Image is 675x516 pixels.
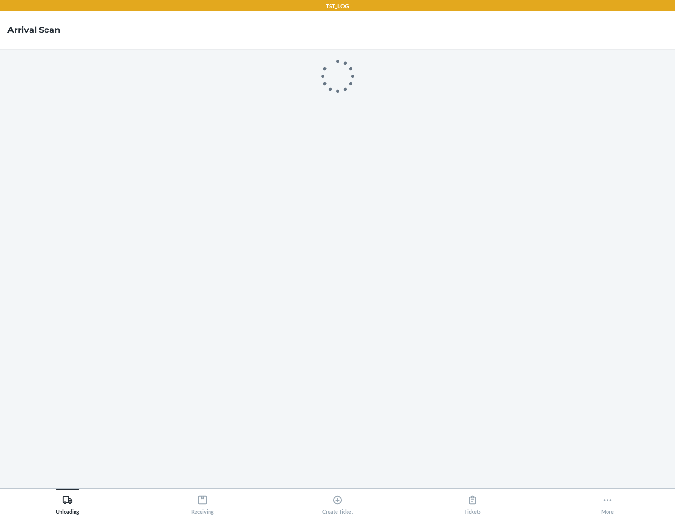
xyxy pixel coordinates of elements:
div: Unloading [56,491,79,515]
button: Tickets [405,489,540,515]
button: Create Ticket [270,489,405,515]
button: More [540,489,675,515]
div: Receiving [191,491,214,515]
button: Receiving [135,489,270,515]
h4: Arrival Scan [7,24,60,36]
div: Tickets [465,491,481,515]
div: More [601,491,614,515]
p: TST_LOG [326,2,349,10]
div: Create Ticket [322,491,353,515]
